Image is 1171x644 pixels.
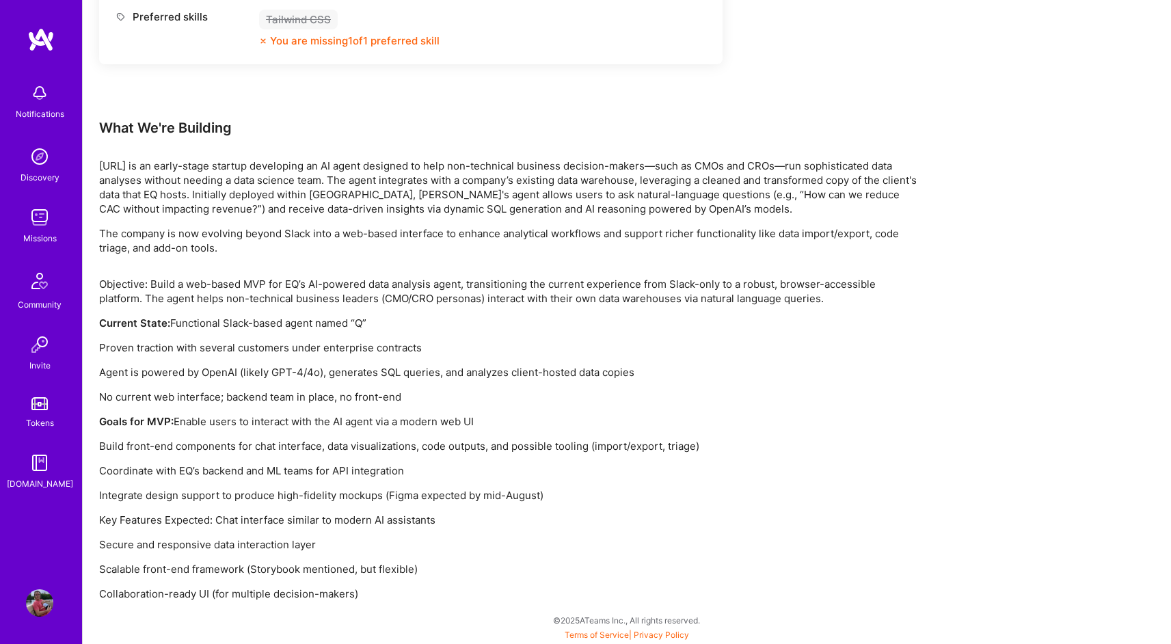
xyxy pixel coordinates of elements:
[23,589,57,617] a: User Avatar
[99,513,919,527] p: Key Features Expected: Chat interface similar to modern AI assistants
[99,537,919,552] p: Secure and responsive data interaction layer
[99,587,919,601] p: Collaboration-ready UI (for multiple decision-makers)
[270,33,440,48] div: You are missing 1 of 1 preferred skill
[99,414,919,429] p: Enable users to interact with the AI agent via a modern web UI
[26,79,53,107] img: bell
[16,107,64,121] div: Notifications
[99,390,919,404] p: No current web interface; backend team in place, no front-end
[99,562,919,576] p: Scalable front-end framework (Storybook mentioned, but flexible)
[99,340,919,355] p: Proven traction with several customers under enterprise contracts
[29,358,51,373] div: Invite
[27,27,55,52] img: logo
[99,317,170,330] strong: Current State:
[99,277,919,306] p: Objective: Build a web-based MVP for EQ’s AI-powered data analysis agent, transitioning the curre...
[26,331,53,358] img: Invite
[82,603,1171,637] div: © 2025 ATeams Inc., All rights reserved.
[26,143,53,170] img: discovery
[259,10,338,29] div: Tailwind CSS
[99,159,919,216] p: [URL] is an early-stage startup developing an AI agent designed to help non-technical business de...
[99,464,919,478] p: Coordinate with EQ’s backend and ML teams for API integration
[26,204,53,231] img: teamwork
[31,397,48,410] img: tokens
[634,630,689,640] a: Privacy Policy
[116,10,252,24] div: Preferred skills
[99,316,919,330] p: Functional Slack-based agent named “Q”
[99,488,919,502] p: Integrate design support to produce high-fidelity mockups (Figma expected by mid-August)
[21,170,59,185] div: Discovery
[259,37,267,45] i: icon CloseOrange
[18,297,62,312] div: Community
[26,416,54,430] div: Tokens
[99,226,919,255] p: The company is now evolving beyond Slack into a web-based interface to enhance analytical workflo...
[26,589,53,617] img: User Avatar
[99,365,919,379] p: Agent is powered by OpenAI (likely GPT-4/4o), generates SQL queries, and analyzes client-hosted d...
[26,449,53,477] img: guide book
[99,415,174,428] strong: Goals for MVP:
[23,231,57,245] div: Missions
[565,630,689,640] span: |
[565,630,629,640] a: Terms of Service
[99,119,919,137] div: What We're Building
[116,12,126,22] i: icon Tag
[7,477,73,491] div: [DOMAIN_NAME]
[23,265,56,297] img: Community
[99,439,919,453] p: Build front-end components for chat interface, data visualizations, code outputs, and possible to...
